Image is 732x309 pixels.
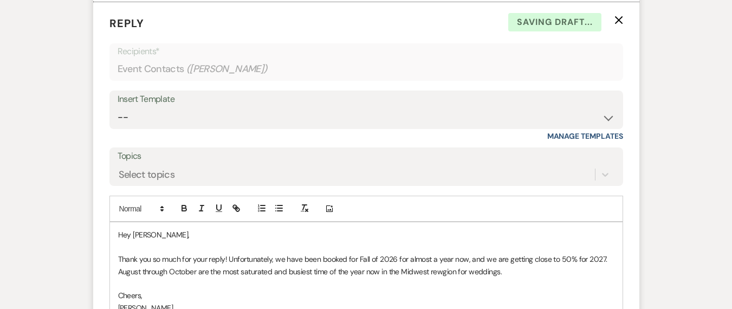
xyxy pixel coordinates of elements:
[186,62,268,76] span: ( [PERSON_NAME] )
[109,16,144,30] span: Reply
[508,13,601,31] span: Saving draft...
[118,289,614,301] p: Cheers,
[547,131,623,141] a: Manage Templates
[118,59,615,80] div: Event Contacts
[118,92,615,107] div: Insert Template
[118,149,615,164] label: Topics
[118,44,615,59] p: Recipients*
[118,253,614,278] p: Thank you so much for your reply! Unfortunately, we have been booked for Fall of 2026 for almost ...
[118,229,614,241] p: Hey [PERSON_NAME],
[119,168,175,182] div: Select topics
